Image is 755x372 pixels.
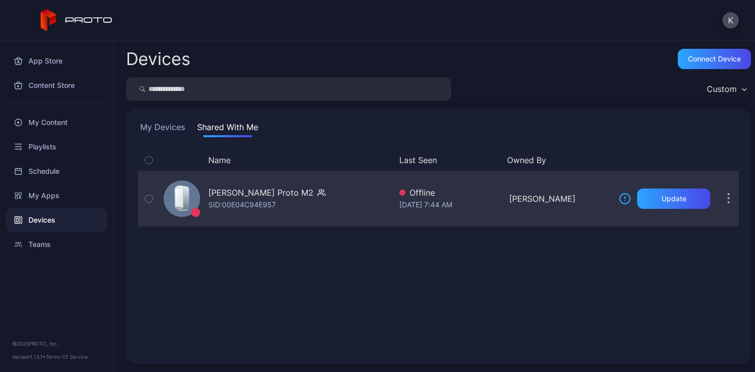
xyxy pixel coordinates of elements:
button: Name [208,154,231,166]
h2: Devices [126,50,191,68]
a: Schedule [6,159,107,183]
div: Connect device [688,55,741,63]
button: Custom [702,77,751,101]
a: Teams [6,232,107,257]
a: Terms Of Service [46,354,88,360]
div: Update [662,195,686,203]
button: Connect device [678,49,751,69]
div: © 2025 PROTO, Inc. [12,339,101,348]
div: Offline [399,187,501,199]
button: Owned By [507,154,607,166]
div: Custom [707,84,737,94]
a: App Store [6,49,107,73]
div: [DATE] 7:44 AM [399,199,501,211]
a: Content Store [6,73,107,98]
div: Update Device [615,154,706,166]
button: Last Seen [399,154,499,166]
a: Devices [6,208,107,232]
span: Version 1.13.1 • [12,354,46,360]
div: SID: 00E04C94E957 [208,199,276,211]
div: [PERSON_NAME] [509,193,611,205]
a: Playlists [6,135,107,159]
button: Update [637,189,710,209]
div: Options [718,154,739,166]
div: [PERSON_NAME] Proto M2 [208,187,313,199]
button: K [722,12,739,28]
a: My Content [6,110,107,135]
button: Shared With Me [195,121,260,137]
a: My Apps [6,183,107,208]
button: My Devices [138,121,187,137]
